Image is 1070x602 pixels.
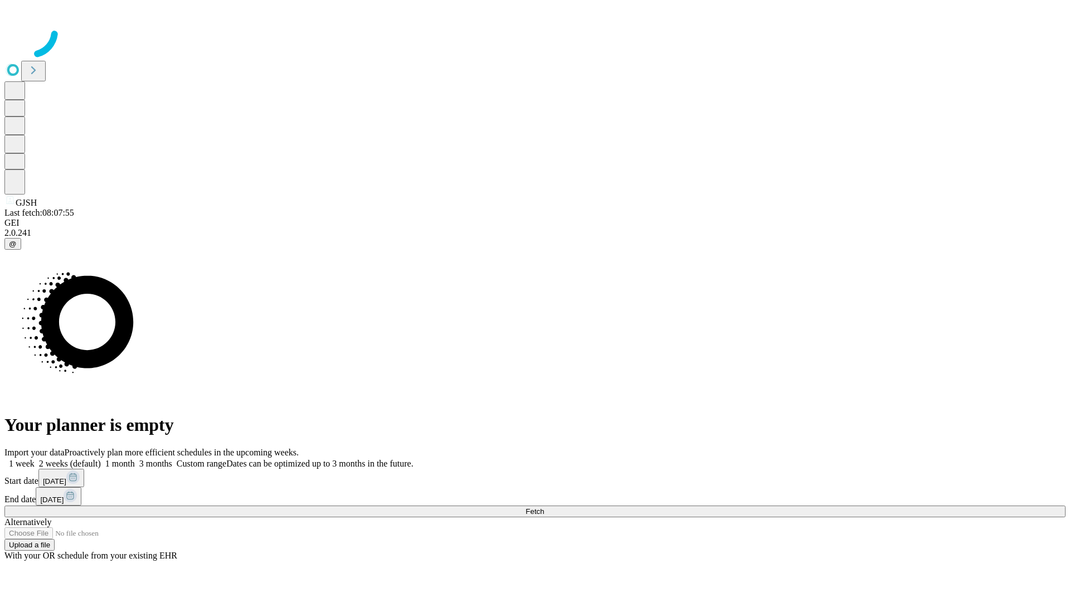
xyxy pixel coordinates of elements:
[16,198,37,207] span: GJSH
[4,415,1066,435] h1: Your planner is empty
[4,238,21,250] button: @
[4,469,1066,487] div: Start date
[105,459,135,468] span: 1 month
[526,507,544,516] span: Fetch
[38,469,84,487] button: [DATE]
[139,459,172,468] span: 3 months
[177,459,226,468] span: Custom range
[4,551,177,560] span: With your OR schedule from your existing EHR
[43,477,66,486] span: [DATE]
[39,459,101,468] span: 2 weeks (default)
[4,208,74,217] span: Last fetch: 08:07:55
[4,487,1066,506] div: End date
[4,218,1066,228] div: GEI
[226,459,413,468] span: Dates can be optimized up to 3 months in the future.
[4,448,65,457] span: Import your data
[36,487,81,506] button: [DATE]
[4,506,1066,517] button: Fetch
[4,539,55,551] button: Upload a file
[65,448,299,457] span: Proactively plan more efficient schedules in the upcoming weeks.
[4,517,51,527] span: Alternatively
[9,240,17,248] span: @
[9,459,35,468] span: 1 week
[40,496,64,504] span: [DATE]
[4,228,1066,238] div: 2.0.241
